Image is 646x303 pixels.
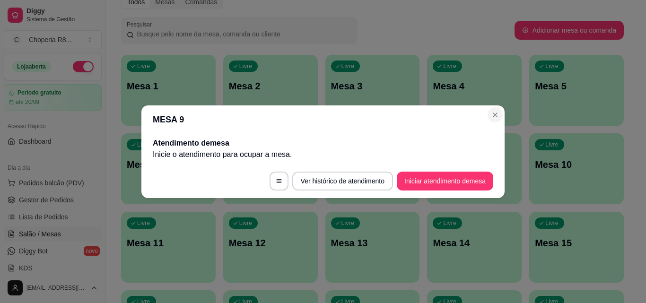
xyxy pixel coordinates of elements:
[488,107,503,122] button: Close
[397,172,493,190] button: Iniciar atendimento demesa
[153,149,493,160] p: Inicie o atendimento para ocupar a mesa .
[153,138,493,149] h2: Atendimento de mesa
[292,172,393,190] button: Ver histórico de atendimento
[141,105,505,134] header: MESA 9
